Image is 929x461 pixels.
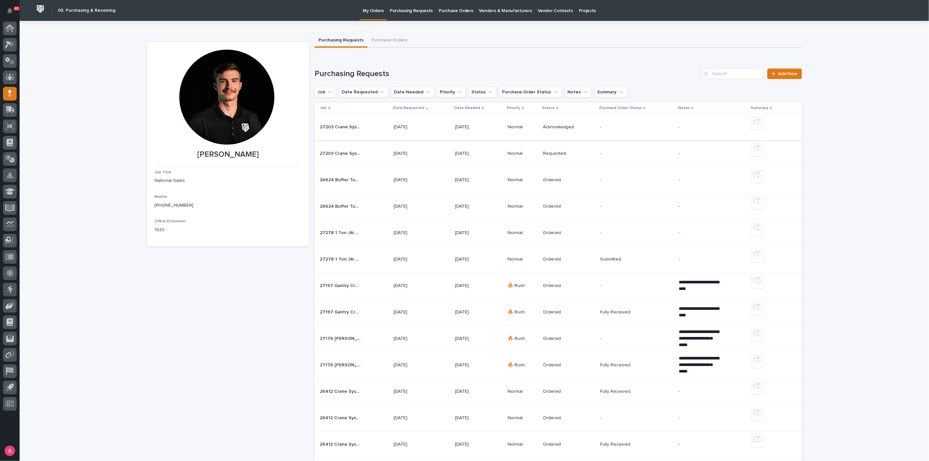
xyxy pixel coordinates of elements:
p: [DATE] [455,257,496,262]
p: [DATE] [455,124,496,130]
p: Acknowledged [543,124,584,130]
tr: 26412 Crane System26412 Crane System [DATE][DATE]NormalOrderedFully ReceivedFully Received - [315,378,802,405]
p: Ordered [543,415,584,421]
span: Job Title [155,170,171,174]
p: - [679,389,720,394]
div: Notifications49 [8,8,17,18]
p: 27203 Crane System [320,123,362,130]
p: [DATE] [455,336,496,342]
p: - [600,123,603,130]
p: Fully Received [600,388,632,394]
p: - [679,230,720,236]
tr: 26624 Buffer Tubes26624 Buffer Tubes [DATE][DATE]NormalOrdered-- - [315,193,802,220]
p: [DATE] [394,151,434,156]
p: 27197 Gantry Crane [320,282,362,289]
tr: 26412 Crane System26412 Crane System [DATE][DATE]NormalOrdered-- - [315,405,802,431]
button: Date Requested [339,87,388,97]
p: 49 [14,6,19,11]
tr: 27203 Crane System27203 Crane System [DATE][DATE]NormalAcknowledged-- - [315,114,802,140]
p: [DATE] [394,283,434,289]
p: [DATE] [455,151,496,156]
p: [DATE] [455,389,496,394]
p: Normal [508,257,538,262]
p: 🔥 Rush [508,362,538,368]
p: Summary [751,104,768,112]
button: users-avatar [3,444,17,458]
p: - [600,176,603,183]
p: Ordered [543,389,584,394]
p: [DATE] [455,415,496,421]
p: - [679,415,720,421]
tr: 26624 Buffer Tubes26624 Buffer Tubes [DATE][DATE]NormalOrdered-- - [315,167,802,193]
p: 27278 1 Ton Jib Crane [320,255,362,262]
p: [DATE] [394,442,434,447]
tr: 26412 Crane System26412 Crane System [DATE][DATE]NormalOrderedFully ReceivedFully Received - [315,431,802,458]
p: [DATE] [455,230,496,236]
p: 27176 [PERSON_NAME] [320,361,362,368]
p: Submitted [600,255,622,262]
p: - [679,151,720,156]
p: Ordered [543,336,584,342]
p: Ordered [543,177,584,183]
p: [DATE] [455,283,496,289]
p: [DATE] [394,124,434,130]
a: [PHONE_NUMBER] [155,203,194,208]
button: Notes [565,87,592,97]
p: 🔥 Rush [508,283,538,289]
p: 27197 Gantry Crane [320,308,362,315]
tr: 27278 1 Ton Jib Crane27278 1 Ton Jib Crane [DATE][DATE]NormalOrderedSubmittedSubmitted - [315,246,802,273]
p: Normal [508,151,538,156]
p: Ordered [543,257,584,262]
p: Normal [508,124,538,130]
p: Status [542,104,555,112]
p: Ordered [543,442,584,447]
button: Priority [437,87,466,97]
p: [DATE] [394,204,434,209]
p: - [679,204,720,209]
span: Add New [778,72,798,76]
p: - [600,150,603,156]
button: Status [468,87,497,97]
p: Normal [508,389,538,394]
p: Fully Received [600,308,632,315]
p: [PERSON_NAME] [155,150,302,159]
p: [DATE] [455,177,496,183]
p: [DATE] [455,362,496,368]
h1: Purchasing Requests [315,69,699,79]
span: Mobile [155,195,168,199]
p: 1920 [155,227,302,233]
p: Ordered [543,204,584,209]
p: - [679,257,720,262]
button: Notifications [3,4,17,18]
p: 26624 Buffer Tubes [320,176,362,183]
p: [DATE] [394,310,434,315]
p: Ordered [543,283,584,289]
p: 27203 Crane System [320,150,362,156]
p: - [679,177,720,183]
p: Normal [508,415,538,421]
button: Job [315,87,336,97]
p: Priority [507,104,520,112]
p: [DATE] [394,257,434,262]
p: Fully Received [600,440,632,447]
p: 26412 Crane System [320,388,362,394]
button: Purchase Orders [367,34,411,48]
button: Purchase Order Status [499,87,562,97]
p: - [679,442,720,447]
p: - [600,282,603,289]
tr: 27176 [PERSON_NAME]27176 [PERSON_NAME] [DATE][DATE]🔥 RushOrderedFully ReceivedFully Received ****... [315,352,802,378]
p: [DATE] [394,415,434,421]
p: [DATE] [455,310,496,315]
p: Ordered [543,230,584,236]
button: Summary [595,87,627,97]
p: Date Needed [454,104,480,112]
p: 🔥 Rush [508,310,538,315]
p: [DATE] [455,442,496,447]
tr: 27197 Gantry Crane27197 Gantry Crane [DATE][DATE]🔥 RushOrderedFully ReceivedFully Received **** *... [315,299,802,326]
p: National Sales [155,177,302,184]
p: Notes [678,104,690,112]
h2: 05. Purchasing & Receiving [58,8,115,13]
p: 26624 Buffer Tubes [320,202,362,209]
p: Fully Received [600,361,632,368]
p: [DATE] [394,230,434,236]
